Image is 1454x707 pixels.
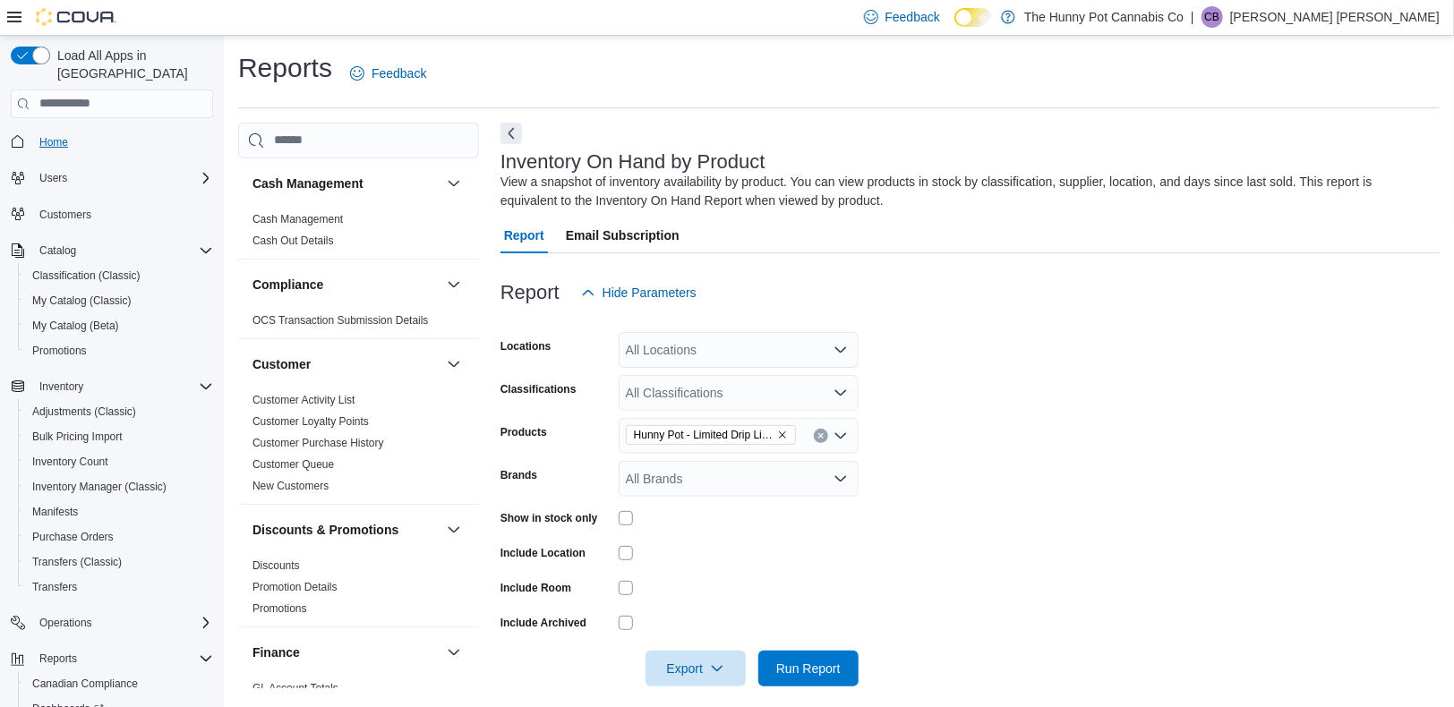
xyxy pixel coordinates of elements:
span: Hide Parameters [603,284,697,302]
span: Purchase Orders [32,530,114,544]
button: Catalog [4,238,220,263]
a: Promotion Details [252,581,338,593]
span: OCS Transaction Submission Details [252,313,429,328]
button: Finance [443,642,465,663]
span: Export [656,651,735,686]
a: Discounts [252,559,300,572]
button: Open list of options [834,343,848,357]
button: Inventory [4,374,220,399]
span: Catalog [32,240,213,261]
a: Customer Purchase History [252,437,384,449]
div: Compliance [238,310,479,338]
button: Promotions [18,338,220,363]
span: Customer Activity List [252,393,355,407]
p: | [1191,6,1194,28]
span: Customers [39,208,91,222]
span: GL Account Totals [252,681,338,695]
h3: Cash Management [252,175,363,192]
button: Open list of options [834,472,848,486]
span: Classification (Classic) [25,265,213,286]
span: Inventory [32,376,213,397]
h1: Reports [238,50,332,86]
a: New Customers [252,480,329,492]
button: Cash Management [252,175,440,192]
span: Dark Mode [954,27,955,28]
span: Purchase Orders [25,526,213,548]
a: Cash Out Details [252,234,334,247]
span: Promotions [32,344,87,358]
span: Inventory [39,379,83,394]
span: Hunny Pot - Limited Drip Liquid Diamonds AIO Disposable - 1g [626,425,796,445]
button: My Catalog (Classic) [18,288,220,313]
span: My Catalog (Classic) [25,290,213,311]
a: GL Account Totals [252,682,338,694]
a: Canadian Compliance [25,673,145,694]
button: Operations [32,612,99,634]
label: Include Location [500,546,586,560]
span: Operations [32,612,213,634]
button: Operations [4,610,220,635]
a: Cash Management [252,213,343,226]
span: Operations [39,616,92,630]
a: Promotions [25,340,94,362]
span: My Catalog (Classic) [32,294,132,308]
button: Run Report [758,651,859,686]
span: Cash Out Details [252,234,334,248]
span: Promotions [252,601,307,616]
button: Hide Parameters [574,275,704,311]
span: Bulk Pricing Import [32,430,123,444]
button: Transfers (Classic) [18,549,220,575]
a: Inventory Count [25,451,115,473]
label: Include Room [500,581,571,595]
button: Bulk Pricing Import [18,424,220,449]
span: Adjustments (Classic) [25,401,213,422]
a: Adjustments (Classic) [25,401,143,422]
h3: Finance [252,643,300,661]
span: Discounts [252,558,300,573]
a: Bulk Pricing Import [25,426,130,447]
p: [PERSON_NAME] [PERSON_NAME] [1230,6,1440,28]
label: Locations [500,339,552,353]
span: Users [32,167,213,189]
span: Inventory Manager (Classic) [32,480,167,494]
button: Classification (Classic) [18,263,220,288]
span: Classification (Classic) [32,268,141,283]
button: Canadian Compliance [18,671,220,696]
span: My Catalog (Beta) [25,315,213,336]
span: Feedback [885,8,940,26]
span: Inventory Count [32,455,108,469]
span: Home [32,131,213,153]
button: Clear input [814,429,828,443]
label: Brands [500,468,537,482]
button: Finance [252,643,440,661]
button: Inventory Manager (Classic) [18,474,220,499]
div: Cash Management [238,209,479,259]
label: Classifications [500,382,577,396]
span: My Catalog (Beta) [32,319,119,333]
span: Bulk Pricing Import [25,426,213,447]
span: Users [39,171,67,185]
span: Manifests [25,501,213,523]
button: Compliance [443,274,465,295]
span: Canadian Compliance [25,673,213,694]
span: Inventory Manager (Classic) [25,476,213,498]
a: Customer Activity List [252,394,355,406]
span: New Customers [252,479,329,493]
button: Next [500,123,522,144]
span: Promotion Details [252,580,338,594]
button: Inventory Count [18,449,220,474]
button: Adjustments (Classic) [18,399,220,424]
button: Inventory [32,376,90,397]
div: View a snapshot of inventory availability by product. You can view products in stock by classific... [500,173,1431,210]
span: Adjustments (Classic) [32,405,136,419]
input: Dark Mode [954,8,992,27]
button: Open list of options [834,429,848,443]
a: Customers [32,204,98,226]
span: Load All Apps in [GEOGRAPHIC_DATA] [50,47,213,82]
button: Export [646,651,746,686]
span: Report [504,217,544,253]
button: Manifests [18,499,220,524]
button: Open list of options [834,386,848,400]
a: Inventory Manager (Classic) [25,476,174,498]
button: Home [4,129,220,155]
